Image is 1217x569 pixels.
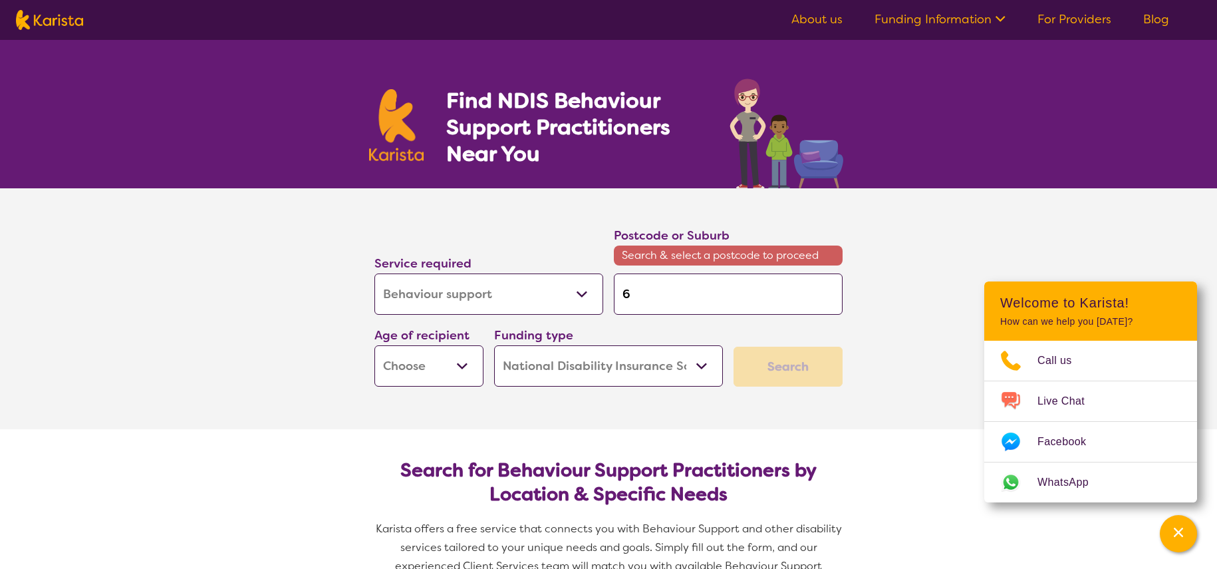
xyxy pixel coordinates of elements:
[1160,515,1197,552] button: Channel Menu
[494,327,573,343] label: Funding type
[791,11,843,27] a: About us
[984,341,1197,502] ul: Choose channel
[875,11,1006,27] a: Funding Information
[1037,351,1088,371] span: Call us
[614,228,730,244] label: Postcode or Suburb
[374,256,472,272] label: Service required
[385,459,832,506] h2: Search for Behaviour Support Practitioners by Location & Specific Needs
[614,274,843,315] input: Type
[1037,432,1102,452] span: Facebook
[1037,473,1105,492] span: WhatsApp
[446,87,704,167] h1: Find NDIS Behaviour Support Practitioners Near You
[1000,316,1181,327] p: How can we help you [DATE]?
[1143,11,1169,27] a: Blog
[984,282,1197,502] div: Channel Menu
[369,89,424,161] img: Karista logo
[614,246,843,266] span: Search & select a postcode to proceed
[1000,295,1181,311] h2: Welcome to Karista!
[1037,391,1101,411] span: Live Chat
[726,72,848,188] img: behaviour-support
[984,463,1197,502] a: Web link opens in a new tab.
[374,327,470,343] label: Age of recipient
[1037,11,1111,27] a: For Providers
[16,10,83,30] img: Karista logo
